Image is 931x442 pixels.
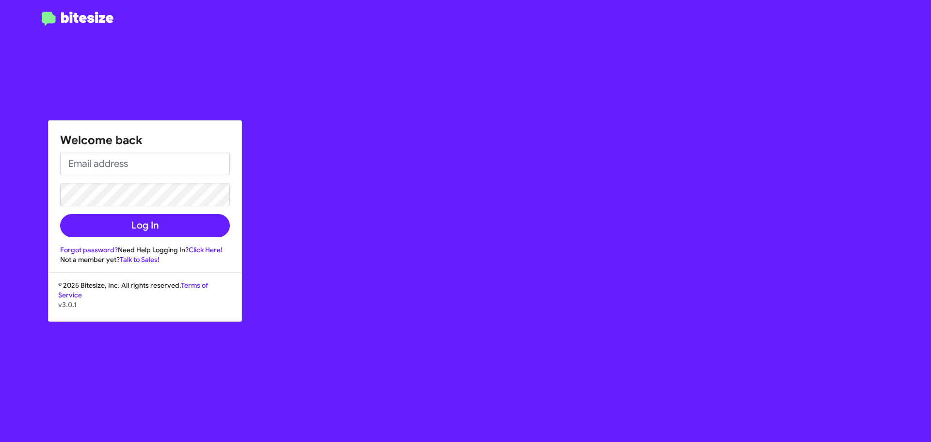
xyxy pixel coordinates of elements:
div: © 2025 Bitesize, Inc. All rights reserved. [48,280,241,321]
a: Click Here! [189,246,223,254]
div: Not a member yet? [60,255,230,264]
button: Log In [60,214,230,237]
div: Need Help Logging In? [60,245,230,255]
a: Forgot password? [60,246,118,254]
h1: Welcome back [60,132,230,148]
p: v3.0.1 [58,300,232,310]
a: Talk to Sales! [120,255,160,264]
input: Email address [60,152,230,175]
